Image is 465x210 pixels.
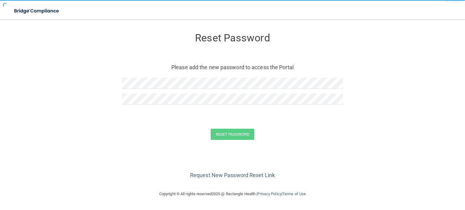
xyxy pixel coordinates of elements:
[211,129,254,140] button: Reset Password
[122,32,343,44] h3: Reset Password
[122,184,343,204] div: Copyright © All rights reserved 2025 @ Rectangle Health | |
[9,5,65,17] img: bridge_compliance_login_screen.278c3ca4.svg
[127,62,338,72] p: Please add the new password to access the Portal
[190,172,275,178] a: Request New Password Reset Link
[257,192,281,196] a: Privacy Policy
[282,192,306,196] a: Terms of Use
